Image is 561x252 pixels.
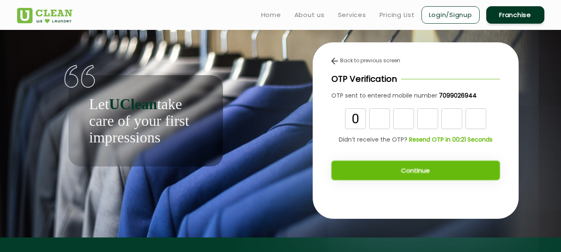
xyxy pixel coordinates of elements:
div: Back to previous screen [331,57,500,64]
a: Login/Signup [421,6,480,24]
a: Services [338,10,366,20]
img: quote-img [64,65,96,88]
p: OTP Verification [331,73,397,85]
a: Home [261,10,281,20]
span: OTP sent to entered mobile number [331,91,437,100]
b: UClean [109,96,157,113]
a: Resend OTP in 00:21 Seconds [407,135,492,144]
a: Franchise [486,6,544,24]
a: Pricing List [380,10,415,20]
p: Let take care of your first impressions [89,96,202,146]
a: About us [294,10,325,20]
span: Didn’t receive the OTP? [339,135,407,144]
b: Resend OTP in 00:21 Seconds [409,135,492,144]
img: back-arrow.svg [331,58,338,64]
img: UClean Laundry and Dry Cleaning [17,8,72,23]
b: 7099026944 [439,91,477,100]
a: 7099026944 [437,91,477,100]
